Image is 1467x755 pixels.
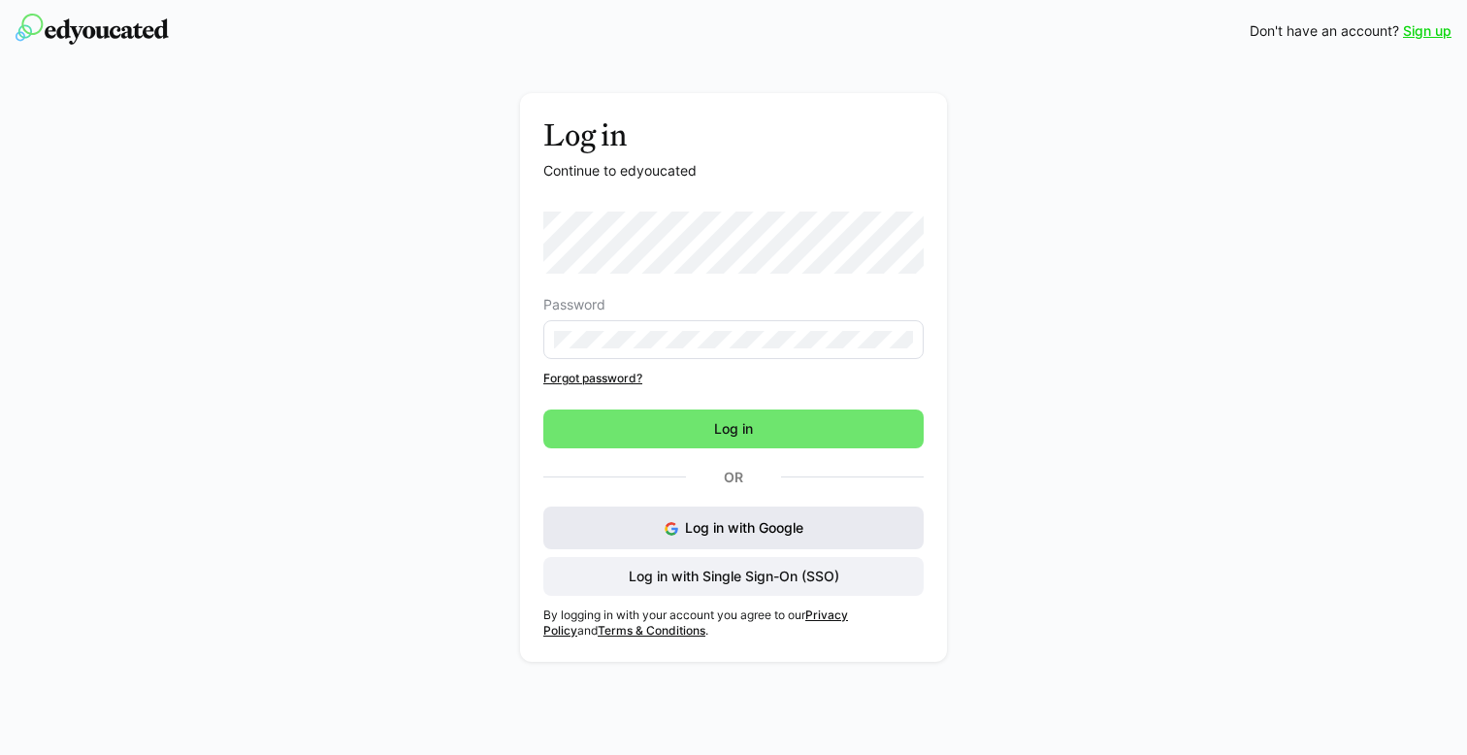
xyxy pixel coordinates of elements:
p: Continue to edyoucated [543,161,924,181]
button: Log in [543,410,924,448]
a: Forgot password? [543,371,924,386]
span: Log in with Single Sign-On (SSO) [626,567,842,586]
button: Log in with Google [543,507,924,549]
img: edyoucated [16,14,169,45]
span: Log in [711,419,756,439]
button: Log in with Single Sign-On (SSO) [543,557,924,596]
a: Terms & Conditions [598,623,705,638]
h3: Log in [543,116,924,153]
span: Log in with Google [685,519,803,536]
a: Privacy Policy [543,607,848,638]
span: Password [543,297,605,312]
span: Don't have an account? [1250,21,1399,41]
p: By logging in with your account you agree to our and . [543,607,924,639]
a: Sign up [1403,21,1451,41]
p: Or [686,464,781,491]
